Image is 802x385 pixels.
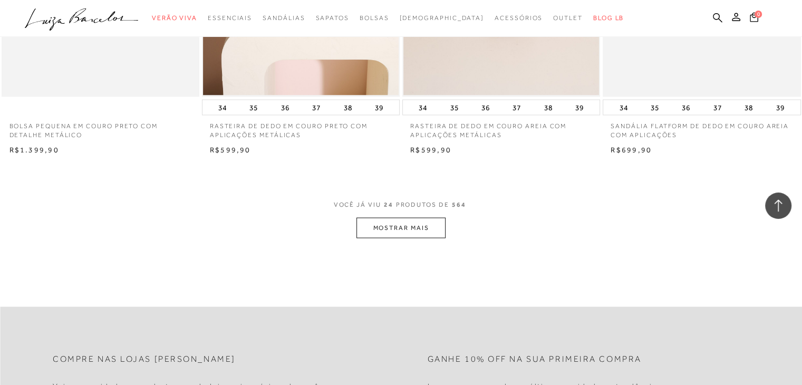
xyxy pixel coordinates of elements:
a: categoryNavScreenReaderText [315,8,349,28]
button: 38 [741,100,756,115]
span: BLOG LB [593,14,624,22]
span: R$599,90 [210,146,251,154]
a: SANDÁLIA FLATFORM DE DEDO EM COURO AREIA COM APLICAÇÕES [603,115,800,140]
button: MOSTRAR MAIS [356,218,445,238]
a: categoryNavScreenReaderText [553,8,583,28]
a: categoryNavScreenReaderText [360,8,389,28]
button: 0 [747,12,761,26]
button: 39 [372,100,386,115]
button: 36 [278,100,293,115]
button: 34 [416,100,430,115]
button: 38 [541,100,556,115]
span: 564 [452,201,466,208]
a: categoryNavScreenReaderText [263,8,305,28]
a: BOLSA PEQUENA EM COURO PRETO COM DETALHE METÁLICO [2,115,199,140]
button: 38 [340,100,355,115]
button: 35 [648,100,662,115]
button: 37 [710,100,725,115]
button: 36 [679,100,693,115]
span: Essenciais [208,14,252,22]
button: 36 [478,100,493,115]
span: R$1.399,90 [9,146,59,154]
span: R$699,90 [611,146,652,154]
a: noSubCategoriesText [399,8,484,28]
button: 37 [509,100,524,115]
h2: Ganhe 10% off na sua primeira compra [428,354,642,364]
a: categoryNavScreenReaderText [152,8,197,28]
button: 39 [772,100,787,115]
span: Outlet [553,14,583,22]
button: 34 [616,100,631,115]
a: RASTEIRA DE DEDO EM COURO AREIA COM APLICAÇÕES METÁLICAS [402,115,600,140]
a: RASTEIRA DE DEDO EM COURO PRETO COM APLICAÇÕES METÁLICAS [202,115,400,140]
a: categoryNavScreenReaderText [208,8,252,28]
span: Acessórios [495,14,543,22]
span: Verão Viva [152,14,197,22]
a: categoryNavScreenReaderText [495,8,543,28]
span: Sapatos [315,14,349,22]
button: 35 [447,100,462,115]
button: 37 [309,100,324,115]
span: Bolsas [360,14,389,22]
a: BLOG LB [593,8,624,28]
span: 0 [755,11,762,18]
span: 24 [384,201,393,208]
button: 35 [246,100,261,115]
span: R$599,90 [410,146,451,154]
span: [DEMOGRAPHIC_DATA] [399,14,484,22]
button: 39 [572,100,587,115]
button: 34 [215,100,230,115]
h2: Compre nas lojas [PERSON_NAME] [53,354,236,364]
span: Sandálias [263,14,305,22]
span: VOCÊ JÁ VIU PRODUTOS DE [334,201,469,208]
